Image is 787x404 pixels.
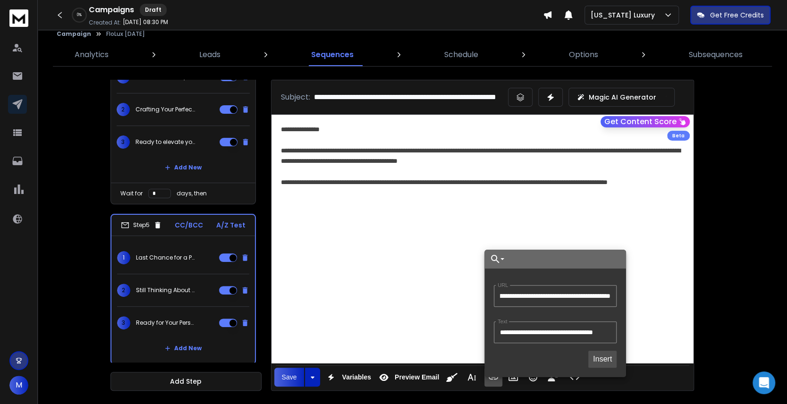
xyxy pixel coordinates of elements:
[199,49,220,60] p: Leads
[484,250,506,269] button: Choose Link
[77,12,82,18] p: 0 %
[601,116,690,127] button: Get Content Score
[589,93,656,102] p: Magic AI Generator
[157,339,209,358] button: Add New
[117,135,130,149] span: 3
[443,368,461,387] button: Clean HTML
[683,43,748,66] a: Subsequences
[322,368,373,387] button: Variables
[136,286,196,294] p: Still Thinking About Your Dream Space, {{firstName}}?
[281,92,310,103] p: Subject:
[496,319,509,325] label: Text
[375,368,441,387] button: Preview Email
[123,18,168,26] p: [DATE] 08:30 PM
[9,376,28,395] button: M
[544,368,562,387] button: Insert Unsubscribe Link
[89,4,134,16] h1: Campaigns
[591,10,659,20] p: [US_STATE] Luxury
[194,43,226,66] a: Leads
[135,138,196,146] p: Ready to elevate your home design?
[667,131,690,141] div: Beta
[463,368,481,387] button: More Text
[157,158,209,177] button: Add New
[305,43,359,66] a: Sequences
[311,49,354,60] p: Sequences
[110,214,256,364] li: Step5CC/BCCA/Z Test1Last Chance for a Personalized Design Experience, {{firstName}}!2Still Thinki...
[496,282,510,288] label: URL
[340,373,373,381] span: Variables
[121,221,162,229] div: Step 5
[444,49,478,60] p: Schedule
[690,6,770,25] button: Get Free Credits
[9,9,28,27] img: logo
[110,34,256,204] li: Step4CC/BCCA/Z Test1Still interested in your dream kitchen?2Crafting Your Perfect Space Together!...
[568,88,675,107] button: Magic AI Generator
[75,49,109,60] p: Analytics
[106,30,145,38] p: FloLux [DATE]
[135,106,196,113] p: Crafting Your Perfect Space Together!
[216,220,245,230] p: A/Z Test
[89,19,121,26] p: Created At:
[117,251,130,264] span: 1
[110,372,262,391] button: Add Step
[177,190,207,197] p: days, then
[117,103,130,116] span: 2
[710,10,764,20] p: Get Free Credits
[136,254,196,261] p: Last Chance for a Personalized Design Experience, {{firstName}}!
[566,368,584,387] button: Code View
[117,316,130,329] span: 3
[393,373,441,381] span: Preview Email
[753,371,775,394] div: Open Intercom Messenger
[439,43,484,66] a: Schedule
[140,4,167,16] div: Draft
[569,49,598,60] p: Options
[563,43,604,66] a: Options
[689,49,743,60] p: Subsequences
[57,30,91,38] button: Campaign
[274,368,305,387] button: Save
[120,190,143,197] p: Wait for
[588,351,617,368] button: Insert
[136,319,196,327] p: Ready for Your Personalized Design Consultation, {{firstName}}?
[69,43,114,66] a: Analytics
[175,220,203,230] p: CC/BCC
[117,284,130,297] span: 2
